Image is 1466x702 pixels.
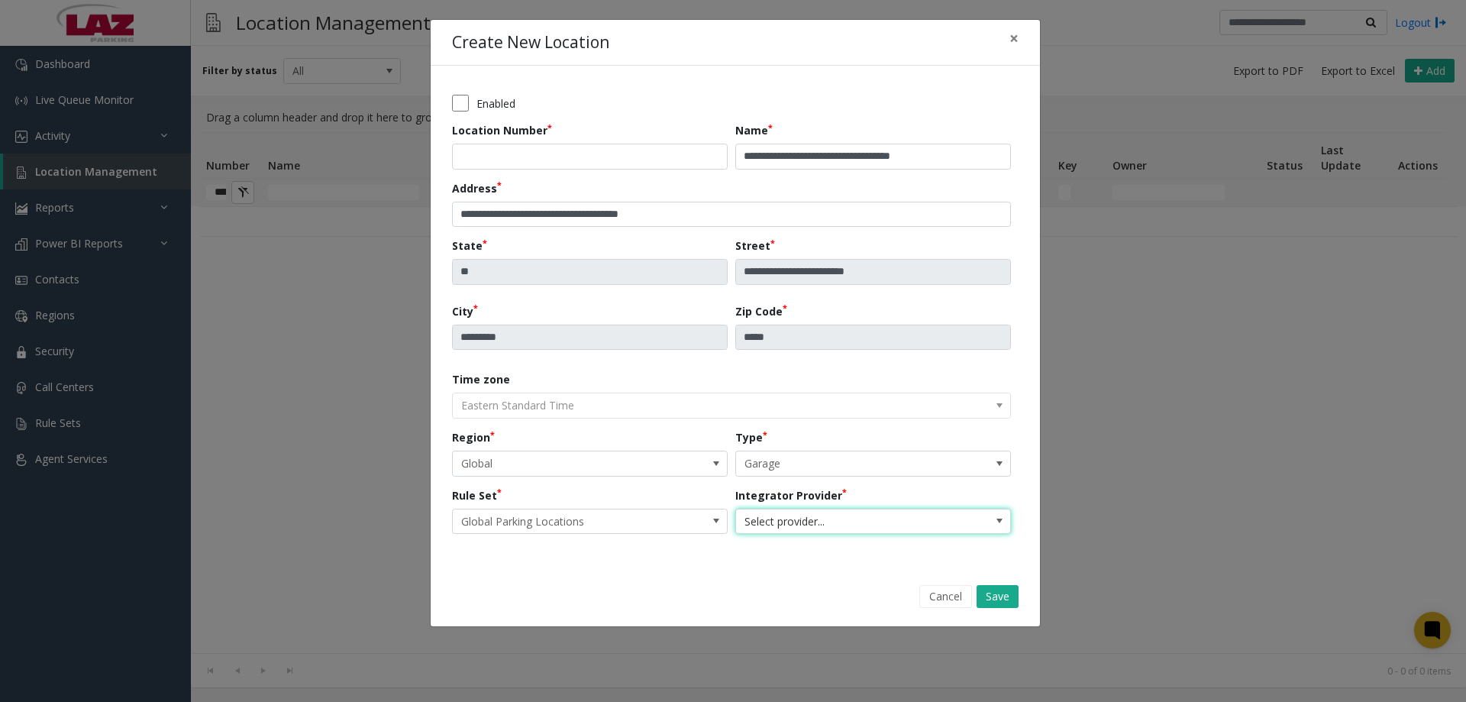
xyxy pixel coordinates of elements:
span: Garage [736,451,955,476]
span: Global Parking Locations [453,510,672,534]
label: Location Number [452,122,552,138]
label: Rule Set [452,487,502,503]
label: Street [735,238,775,254]
label: City [452,303,478,319]
app-dropdown: The timezone is automatically set based on the address and cannot be edited. [452,397,1011,412]
span: × [1009,27,1019,49]
button: Save [977,585,1019,608]
label: Name [735,122,773,138]
label: Time zone [452,371,510,387]
label: Region [452,429,495,445]
button: Close [999,20,1029,57]
label: Integrator Provider [735,487,847,503]
button: Cancel [919,585,972,608]
label: Zip Code [735,303,787,319]
label: Type [735,429,767,445]
label: Enabled [476,95,515,112]
label: State [452,238,487,254]
span: Global [453,451,672,476]
label: Address [452,180,502,196]
h4: Create New Location [452,31,609,55]
span: Select provider... [736,510,955,534]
